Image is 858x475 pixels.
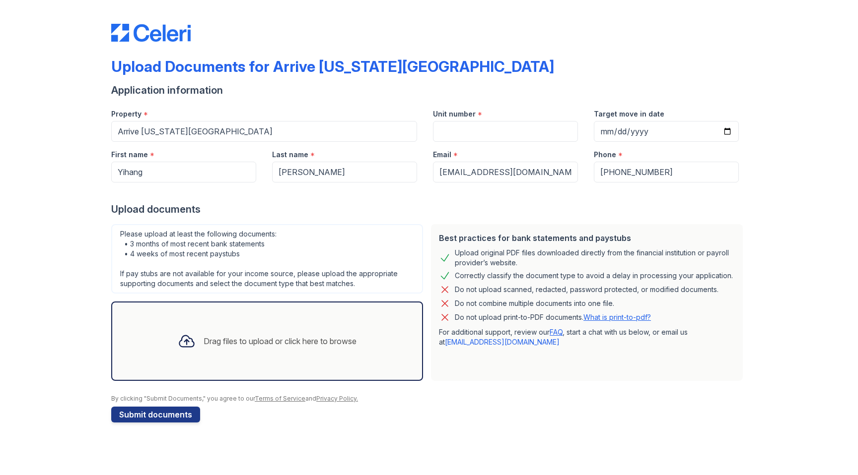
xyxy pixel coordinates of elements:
[455,297,614,309] div: Do not combine multiple documents into one file.
[455,270,733,282] div: Correctly classify the document type to avoid a delay in processing your application.
[111,24,191,42] img: CE_Logo_Blue-a8612792a0a2168367f1c8372b55b34899dd931a85d93a1a3d3e32e68fde9ad4.png
[433,150,451,160] label: Email
[594,150,616,160] label: Phone
[111,202,747,216] div: Upload documents
[111,150,148,160] label: First name
[455,312,651,322] p: Do not upload print-to-PDF documents.
[439,327,735,347] p: For additional support, review our , start a chat with us below, or email us at
[111,224,423,294] div: Please upload at least the following documents: • 3 months of most recent bank statements • 4 wee...
[111,109,142,119] label: Property
[445,338,560,346] a: [EMAIL_ADDRESS][DOMAIN_NAME]
[255,395,305,402] a: Terms of Service
[111,395,747,403] div: By clicking "Submit Documents," you agree to our and
[433,109,476,119] label: Unit number
[455,248,735,268] div: Upload original PDF files downloaded directly from the financial institution or payroll provider’...
[111,407,200,422] button: Submit documents
[455,284,718,296] div: Do not upload scanned, redacted, password protected, or modified documents.
[316,395,358,402] a: Privacy Policy.
[272,150,308,160] label: Last name
[204,335,357,347] div: Drag files to upload or click here to browse
[550,328,563,336] a: FAQ
[583,313,651,321] a: What is print-to-pdf?
[111,83,747,97] div: Application information
[111,58,554,75] div: Upload Documents for Arrive [US_STATE][GEOGRAPHIC_DATA]
[594,109,664,119] label: Target move in date
[439,232,735,244] div: Best practices for bank statements and paystubs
